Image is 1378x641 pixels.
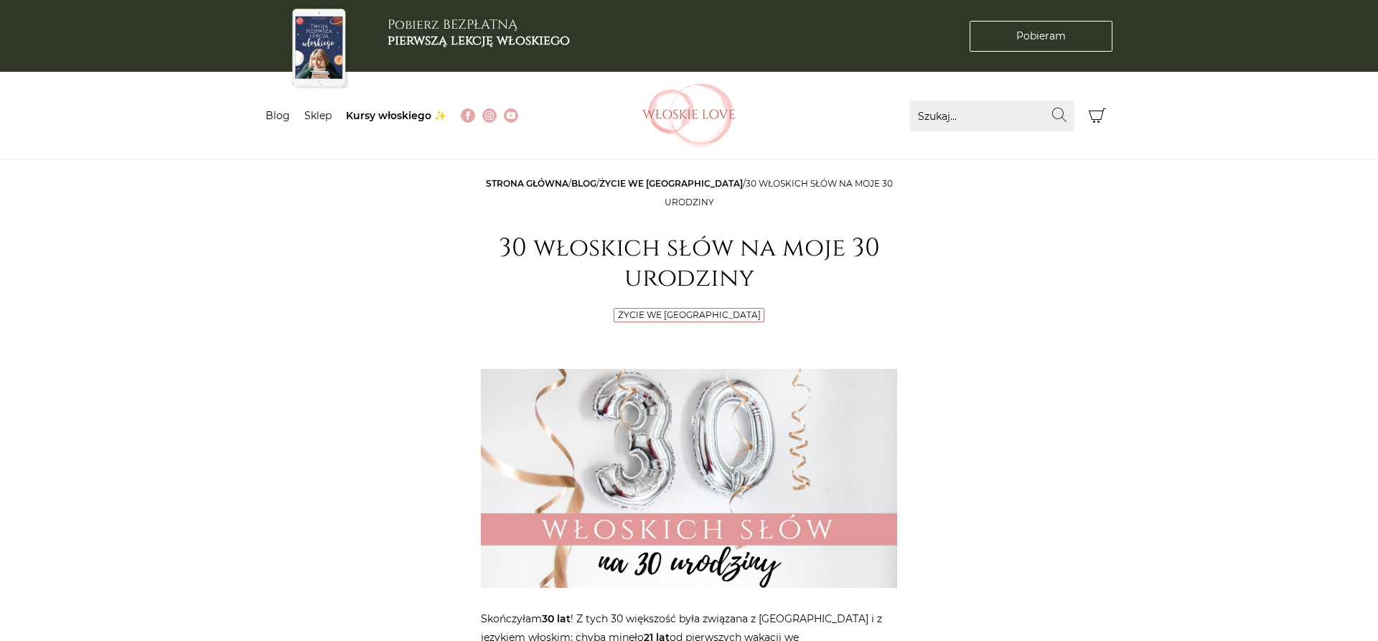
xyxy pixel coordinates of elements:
span: / / / [486,178,893,207]
a: Życie we [GEOGRAPHIC_DATA] [599,178,743,189]
a: Sklep [304,109,332,122]
b: pierwszą lekcję włoskiego [388,32,570,50]
a: Strona główna [486,178,568,189]
span: Pobieram [1016,29,1066,44]
strong: 30 lat [542,612,571,625]
img: Włoskielove [642,83,736,148]
span: 30 włoskich słów na moje 30 urodziny [665,178,893,207]
a: Życie we [GEOGRAPHIC_DATA] [618,309,761,320]
a: Kursy włoskiego ✨ [346,109,446,122]
h3: Pobierz BEZPŁATNĄ [388,17,570,48]
a: Pobieram [970,21,1112,52]
h1: 30 włoskich słów na moje 30 urodziny [481,233,897,294]
a: Blog [266,109,290,122]
button: Koszyk [1082,100,1112,131]
a: Blog [571,178,596,189]
input: Szukaj... [909,100,1074,131]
